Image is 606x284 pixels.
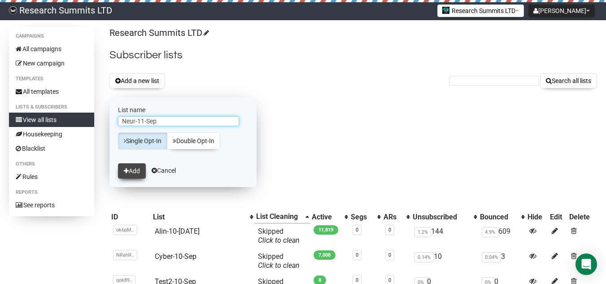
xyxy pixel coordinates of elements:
[153,213,246,222] div: List
[528,4,595,17] button: [PERSON_NAME]
[528,213,546,222] div: Hide
[482,252,501,262] span: 0.04%
[109,73,165,88] button: Add a new list
[411,210,478,223] th: Unsubscribed: No sort applied, activate to apply an ascending sort
[9,6,17,14] img: bccbfd5974049ef095ce3c15df0eef5a
[155,252,196,261] a: Cyber-10-Sep
[437,4,524,17] button: Research Summits LTD
[550,213,566,222] div: Edit
[411,223,478,249] td: 144
[152,167,176,174] a: Cancel
[356,227,358,233] a: 0
[575,253,597,275] div: Open Intercom Messenger
[113,225,137,235] span: ok6pM..
[9,198,94,212] a: See reports
[314,225,338,235] span: 11,819
[442,7,449,14] img: 2.jpg
[9,141,94,156] a: Blacklist
[113,250,137,260] span: NRahR..
[548,210,567,223] th: Edit: No sort applied, sorting is disabled
[254,210,310,223] th: List Cleaning: Ascending sort applied, activate to apply a descending sort
[388,252,391,258] a: 0
[356,252,358,258] a: 0
[414,252,434,262] span: 0.14%
[9,187,94,198] li: Reports
[413,213,469,222] div: Unsubscribed
[258,227,300,245] span: Skipped
[414,227,431,237] span: 1.2%
[258,252,300,270] span: Skipped
[310,210,349,223] th: Active: No sort applied, activate to apply an ascending sort
[356,277,358,283] a: 0
[526,210,548,223] th: Hide: No sort applied, sorting is disabled
[9,159,94,170] li: Others
[111,213,149,222] div: ID
[167,132,220,149] a: Double Opt-In
[9,42,94,56] a: All campaigns
[351,213,373,222] div: Segs
[569,213,595,222] div: Delete
[482,227,498,237] span: 4.9%
[109,27,208,38] a: Research Summits LTD
[9,127,94,141] a: Housekeeping
[411,249,478,274] td: 10
[151,210,255,223] th: List: No sort applied, activate to apply an ascending sort
[258,261,300,270] a: Click to clean
[388,227,391,233] a: 0
[478,249,526,274] td: 3
[9,56,94,70] a: New campaign
[9,113,94,127] a: View all lists
[478,210,526,223] th: Bounced: No sort applied, activate to apply an ascending sort
[118,106,248,114] label: List name
[9,102,94,113] li: Lists & subscribers
[9,31,94,42] li: Campaigns
[118,116,239,126] input: The name of your new list
[9,74,94,84] li: Templates
[314,250,336,260] span: 7,008
[540,73,597,88] button: Search all lists
[384,213,402,222] div: ARs
[258,236,300,245] a: Click to clean
[567,210,597,223] th: Delete: No sort applied, sorting is disabled
[478,223,526,249] td: 609
[480,213,517,222] div: Bounced
[9,170,94,184] a: Rules
[9,84,94,99] a: All templates
[155,227,200,236] a: AIin-10-[DATE]
[109,210,151,223] th: ID: No sort applied, sorting is disabled
[256,212,301,221] div: List Cleaning
[382,210,411,223] th: ARs: No sort applied, activate to apply an ascending sort
[388,277,391,283] a: 0
[118,163,146,179] button: Add
[109,47,597,63] h2: Subscriber lists
[118,132,167,149] a: Single Opt-In
[312,213,340,222] div: Active
[349,210,382,223] th: Segs: No sort applied, activate to apply an ascending sort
